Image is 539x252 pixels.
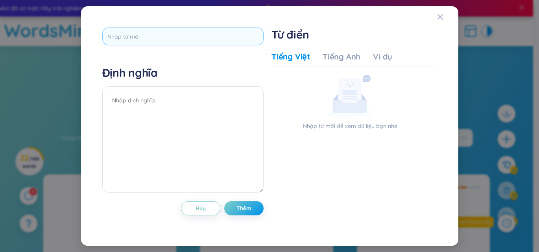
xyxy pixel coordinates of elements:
h1: Từ điển [271,28,433,42]
input: Nhập từ mới [102,28,264,45]
div: Ví dụ [373,51,392,62]
div: Tiếng Anh [323,51,360,62]
p: Nhập từ mới để xem dữ liệu bạn nhé! [271,122,430,130]
div: Tiếng Việt [271,51,310,62]
button: Close [437,6,458,28]
span: Hủy [196,204,206,212]
h4: Định nghĩa [102,66,264,80]
span: Thêm [236,204,251,212]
